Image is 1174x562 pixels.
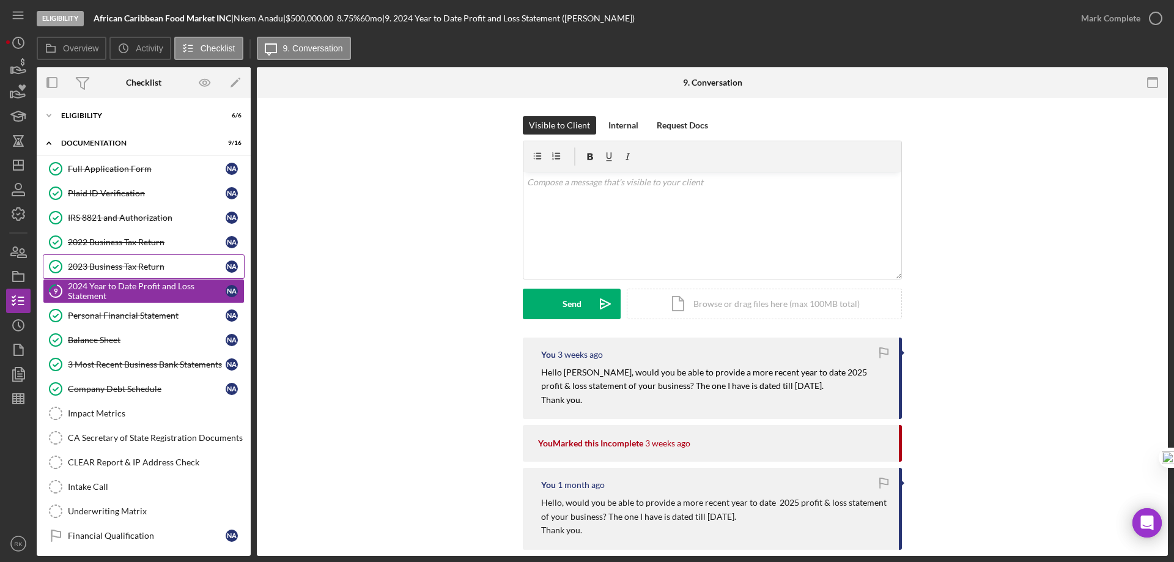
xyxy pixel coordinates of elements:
div: IRS 8821 and Authorization [68,213,226,223]
div: N A [226,383,238,395]
div: Impact Metrics [68,409,244,418]
div: 6 / 6 [220,112,242,119]
div: Nkem Anadu | [234,13,286,23]
button: Visible to Client [523,116,596,135]
label: Overview [63,43,98,53]
div: N A [226,309,238,322]
label: Checklist [201,43,235,53]
b: African Caribbean Food Market INC [94,13,231,23]
a: Company Debt ScheduleNA [43,377,245,401]
a: 2022 Business Tax ReturnNA [43,230,245,254]
div: You Marked this Incomplete [538,438,643,448]
div: Intake Call [68,482,244,492]
div: Visible to Client [529,116,590,135]
div: N A [226,530,238,542]
div: N A [226,163,238,175]
div: Documentation [61,139,211,147]
mark: Hello [PERSON_NAME], would you be able to provide a more recent year to date 2025 profit & loss s... [541,367,869,391]
a: Balance SheetNA [43,328,245,352]
time: 2025-08-01 19:13 [558,480,605,490]
p: Hello, would you be able to provide a more recent year to date 2025 profit & loss statement of yo... [541,496,887,523]
div: CLEAR Report & IP Address Check [68,457,244,467]
div: Personal Financial Statement [68,311,226,320]
div: N A [226,236,238,248]
div: N A [226,285,238,297]
button: Overview [37,37,106,60]
div: Eligibility [37,11,84,26]
div: N A [226,187,238,199]
div: 8.75 % [337,13,360,23]
div: N A [226,358,238,371]
label: Activity [136,43,163,53]
a: Financial QualificationNA [43,523,245,548]
a: IRS 8821 and AuthorizationNA [43,205,245,230]
div: Open Intercom Messenger [1132,508,1162,538]
button: Activity [109,37,171,60]
div: Request Docs [657,116,708,135]
a: 2023 Business Tax ReturnNA [43,254,245,279]
button: Checklist [174,37,243,60]
time: 2025-08-14 23:00 [558,350,603,360]
div: | [94,13,234,23]
button: Request Docs [651,116,714,135]
div: Eligibility [61,112,211,119]
button: Mark Complete [1069,6,1168,31]
div: 60 mo [360,13,382,23]
button: Send [523,289,621,319]
time: 2025-08-14 21:57 [645,438,690,448]
div: Full Application Form [68,164,226,174]
div: You [541,480,556,490]
a: Impact Metrics [43,401,245,426]
div: Internal [608,116,638,135]
div: N A [226,261,238,273]
div: You [541,350,556,360]
text: RK [14,541,23,547]
div: Checklist [126,78,161,87]
a: Underwriting Matrix [43,499,245,523]
div: N A [226,334,238,346]
mark: Thank you. [541,394,582,405]
div: 2023 Business Tax Return [68,262,226,272]
div: $500,000.00 [286,13,337,23]
button: 9. Conversation [257,37,351,60]
label: 9. Conversation [283,43,343,53]
a: Intake Call [43,475,245,499]
div: Send [563,289,581,319]
div: Company Debt Schedule [68,384,226,394]
a: Personal Financial StatementNA [43,303,245,328]
a: 3 Most Recent Business Bank StatementsNA [43,352,245,377]
p: Thank you. [541,523,887,537]
div: CA Secretary of State Registration Documents [68,433,244,443]
div: Balance Sheet [68,335,226,345]
div: N A [226,212,238,224]
tspan: 9 [54,287,58,295]
div: Underwriting Matrix [68,506,244,516]
button: Internal [602,116,644,135]
div: | 9. 2024 Year to Date Profit and Loss Statement ([PERSON_NAME]) [382,13,635,23]
div: 9. Conversation [683,78,742,87]
div: Financial Qualification [68,531,226,541]
a: CLEAR Report & IP Address Check [43,450,245,475]
button: RK [6,531,31,556]
a: 92024 Year to Date Profit and Loss StatementNA [43,279,245,303]
div: 2024 Year to Date Profit and Loss Statement [68,281,226,301]
a: Plaid ID VerificationNA [43,181,245,205]
a: Full Application FormNA [43,157,245,181]
div: 3 Most Recent Business Bank Statements [68,360,226,369]
div: Plaid ID Verification [68,188,226,198]
div: Mark Complete [1081,6,1140,31]
div: 9 / 16 [220,139,242,147]
a: CA Secretary of State Registration Documents [43,426,245,450]
div: 2022 Business Tax Return [68,237,226,247]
